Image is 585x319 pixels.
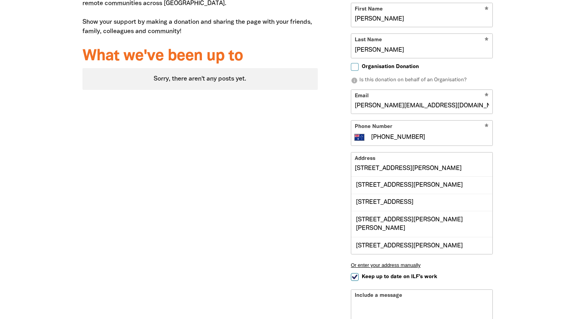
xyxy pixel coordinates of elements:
[351,211,492,237] div: [STREET_ADDRESS][PERSON_NAME][PERSON_NAME]
[351,273,359,281] input: Keep up to date on ILF's work
[351,63,359,71] input: Organisation Donation
[485,124,489,131] i: Required
[82,68,318,90] div: Sorry, there aren't any posts yet.
[351,262,493,268] button: Or enter your address manually
[82,48,318,65] h3: What we've been up to
[362,63,419,70] span: Organisation Donation
[351,237,492,254] div: [STREET_ADDRESS][PERSON_NAME]
[351,194,492,211] div: [STREET_ADDRESS]
[82,68,318,90] div: Paginated content
[351,177,492,193] div: [STREET_ADDRESS][PERSON_NAME]
[351,77,493,84] p: Is this donation on behalf of an Organisation?
[362,273,437,280] span: Keep up to date on ILF's work
[351,77,358,84] i: info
